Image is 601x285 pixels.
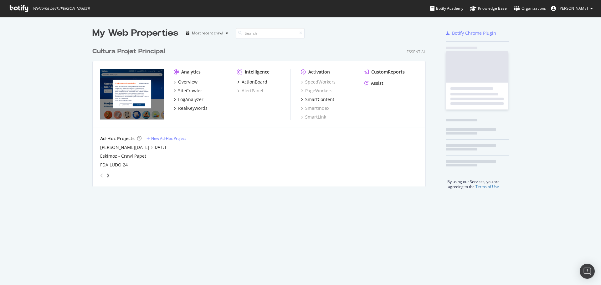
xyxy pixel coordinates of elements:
a: AlertPanel [237,88,263,94]
div: RealKeywords [178,105,208,111]
div: My Web Properties [92,27,178,39]
div: Intelligence [245,69,270,75]
div: Activation [308,69,330,75]
a: PageWorkers [301,88,332,94]
a: SmartIndex [301,105,329,111]
div: ActionBoard [242,79,267,85]
div: grid [92,39,431,186]
a: LogAnalyzer [174,96,203,103]
a: CustomReports [364,69,405,75]
div: angle-left [98,170,106,181]
a: Cultura Projet Principal [92,47,167,56]
div: Botify Academy [430,5,463,12]
div: New Ad-Hoc Project [151,136,186,141]
a: Terms of Use [475,184,499,189]
div: Overview [178,79,198,85]
a: Eskimoz - Crawl Papet [100,153,146,159]
div: LogAnalyzer [178,96,203,103]
a: RealKeywords [174,105,208,111]
div: Knowledge Base [470,5,507,12]
a: SiteCrawler [174,88,202,94]
div: Most recent crawl [192,31,223,35]
a: [PERSON_NAME][DATE] [100,144,149,150]
img: cultura.com [100,69,164,120]
div: SmartContent [305,96,334,103]
a: [DATE] [154,145,166,150]
a: SpeedWorkers [301,79,336,85]
div: Assist [371,80,383,86]
input: Search [236,28,305,39]
div: Organizations [514,5,546,12]
a: FDA LUDO 24 [100,162,128,168]
button: Most recent crawl [183,28,231,38]
a: Overview [174,79,198,85]
a: SmartContent [301,96,334,103]
div: Botify Chrome Plugin [452,30,496,36]
div: Essential [407,49,426,54]
a: ActionBoard [237,79,267,85]
span: Antoine Séverine [558,6,588,11]
a: Assist [364,80,383,86]
div: Open Intercom Messenger [580,264,595,279]
div: Analytics [181,69,201,75]
a: Botify Chrome Plugin [446,30,496,36]
div: angle-right [106,172,110,179]
a: New Ad-Hoc Project [146,136,186,141]
div: Ad-Hoc Projects [100,135,135,142]
div: By using our Services, you are agreeing to the [438,176,509,189]
div: Cultura Projet Principal [92,47,165,56]
div: CustomReports [371,69,405,75]
a: SmartLink [301,114,326,120]
span: Welcome back, [PERSON_NAME] ! [33,6,90,11]
button: [PERSON_NAME] [546,3,598,13]
div: SiteCrawler [178,88,202,94]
